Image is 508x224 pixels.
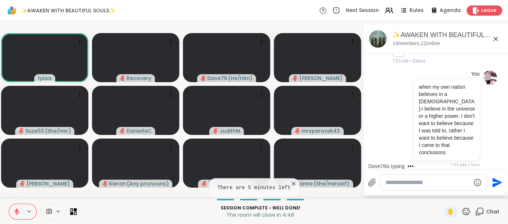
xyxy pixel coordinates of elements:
span: Suze03 [25,127,44,135]
p: when my own nation believes in a [DEMOGRAPHIC_DATA]-i believe in the universe or a higher power. ... [419,83,475,156]
span: 7:53 AM [392,58,408,64]
pre: There are 5 minutes left [217,184,291,192]
span: audio-muted [20,181,25,186]
span: ( He/Him ) [228,75,252,82]
span: ( Any pronouns ) [127,180,169,187]
div: Dave76 is typing [368,163,405,170]
span: [PERSON_NAME] [208,180,252,187]
span: Kieran [109,180,126,187]
button: Emoji picker [473,178,482,187]
h4: You [471,71,480,78]
span: Next Session [346,7,379,14]
span: audio-muted [120,76,125,81]
span: JudithM [220,127,240,135]
span: Chat [486,208,499,215]
button: Send [488,174,504,191]
span: audio-muted [295,128,300,133]
span: Dave76 [207,75,227,82]
span: • [410,58,411,64]
span: ( She/Her ) [45,127,71,135]
span: audio-muted [120,128,125,133]
span: Rules [409,7,424,14]
span: audio-muted [103,181,108,186]
span: lyssa [38,75,52,82]
span: audio-muted [201,76,206,81]
span: [PERSON_NAME] [27,180,70,187]
span: ✨AWAKEN WITH BEAUTIFUL SOULS✨ [21,7,115,14]
span: Leave [481,7,496,14]
span: Edited [413,58,425,64]
span: audio-muted [19,128,24,133]
p: Session Complete - well done! [81,205,440,211]
span: mrsperozek43 [301,127,340,135]
span: [PERSON_NAME] [299,75,343,82]
span: DanielleC [127,127,152,135]
img: https://sharewell-space-live.sfo3.digitaloceanspaces.com/user-generated/c703a1d2-29a7-4d77-aef4-3... [483,71,497,85]
span: ( She/Herself ) [313,180,349,187]
span: audio-muted [293,76,298,81]
span: ✋ [447,207,454,216]
span: audio-muted [202,181,207,186]
img: ✨AWAKEN WITH BEAUTIFUL SOULS✨, Oct 13 [369,30,387,48]
div: ✨AWAKEN WITH BEAUTIFUL SOULS✨, [DATE] [392,31,503,40]
span: Agenda [440,7,461,14]
span: irisanne [292,180,313,187]
img: ShareWell Logomark [6,4,18,17]
textarea: Type your message [385,179,470,186]
p: The room will close in 4:48 [81,211,440,219]
span: audio-muted [213,128,218,133]
span: Recovery [127,75,151,82]
p: 14 members, 12 online [392,40,440,47]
